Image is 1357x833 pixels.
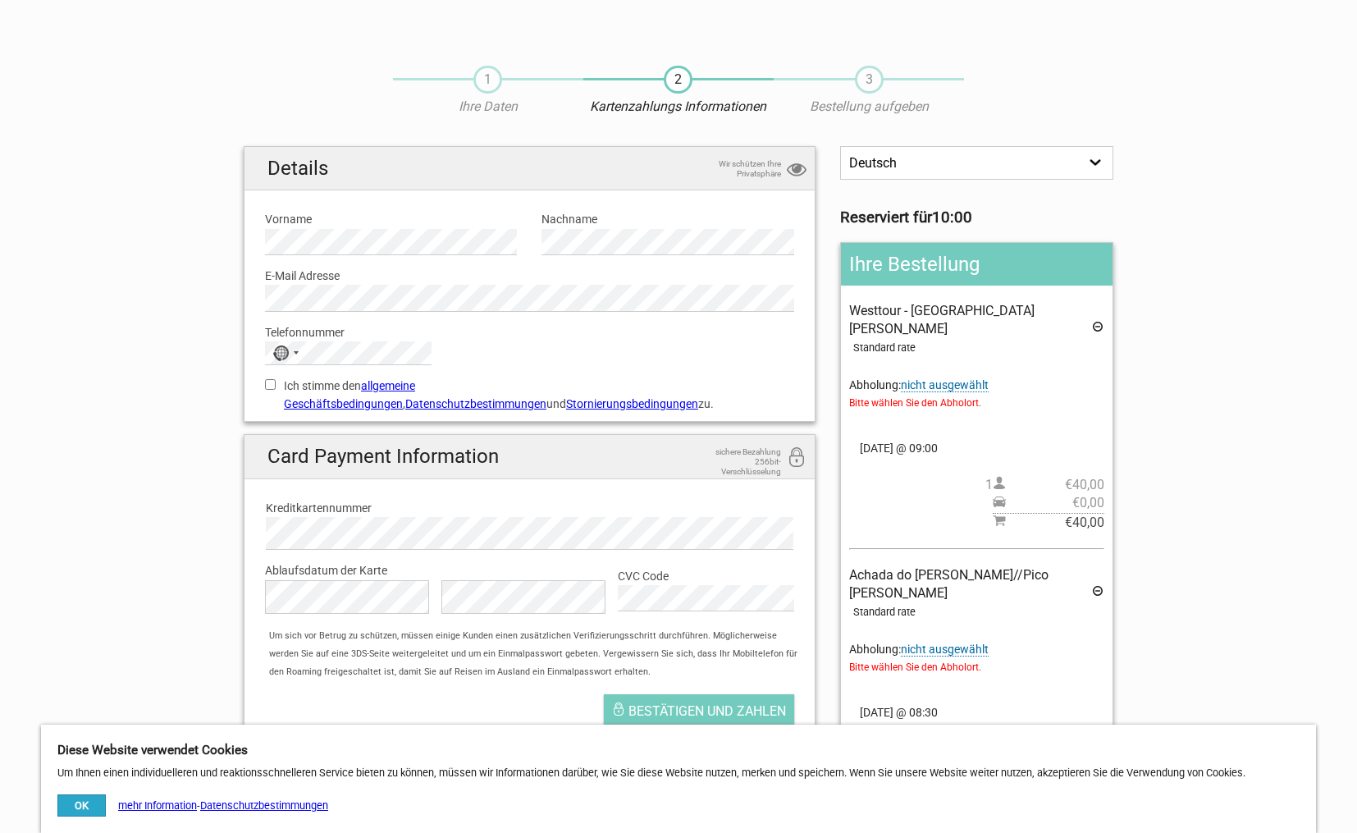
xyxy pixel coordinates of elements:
label: CVC Code [618,567,794,585]
a: allgemeine Geschäftsbedingungen [284,379,415,410]
span: €40,00 [1006,514,1104,532]
label: Ich stimme den , und zu. [265,377,794,414]
span: Abholort ändern [901,643,989,657]
span: €0,00 [1006,494,1104,512]
span: [DATE] @ 08:30 [849,703,1104,721]
a: Datenschutzbestimmungen [200,799,328,812]
a: Stornierungsbedingungen [566,397,698,410]
h2: Details [244,147,815,190]
div: - [57,794,328,817]
button: OK [57,794,106,817]
h2: Card Payment Information [244,435,815,478]
p: Ihre Daten [393,98,583,116]
a: mehr Information [118,799,197,812]
label: E-Mail Adresse [265,267,794,285]
button: Bestätigen und zahlen [604,694,794,727]
div: Standard rate [853,603,1104,621]
h5: Diese Website verwendet Cookies [57,741,1300,759]
span: 3 [855,66,884,94]
h2: Ihre Bestellung [841,243,1113,286]
label: Kreditkartennummer [266,499,793,517]
span: Bitte wählen Sie den Abholort. [849,658,1104,676]
i: Datenschutz [787,159,806,181]
label: Ablaufsdatum der Karte [265,561,794,579]
label: Telefonnummer [265,323,794,341]
span: Westtour - [GEOGRAPHIC_DATA][PERSON_NAME] [849,303,1035,336]
span: sichere Bezahlung 256bit-Verschlüsselung [699,447,781,477]
span: Zwischensumme [993,513,1104,532]
span: 2 [664,66,692,94]
a: Datenschutzbestimmungen [405,397,546,410]
span: Abholung: [849,643,1104,677]
div: Standard rate [853,339,1104,357]
span: Abholung: [849,378,1104,413]
span: €40,00 [1006,476,1104,494]
p: Bestellung aufgeben [774,98,964,116]
span: Achada do [PERSON_NAME]//Pico [PERSON_NAME] [849,567,1049,601]
button: Selected country [266,342,307,364]
span: Abholort ändern [901,378,989,392]
label: Vorname [265,210,517,228]
span: Bestätigen und zahlen [628,703,786,719]
div: Um sich vor Betrug zu schützen, müssen einige Kunden einen zusätzlichen Verifizierungsschritt dur... [261,627,815,682]
span: [DATE] @ 09:00 [849,439,1104,457]
label: Nachname [541,210,793,228]
span: 1 person(s) [985,476,1104,494]
p: Kartenzahlungs Informationen [583,98,774,116]
h3: Reserviert für [840,208,1113,227]
span: Abholungspreis [993,494,1104,512]
span: 1 [473,66,502,94]
div: Um Ihnen einen individuelleren und reaktionsschnelleren Service bieten zu können, müssen wir Info... [41,725,1316,833]
span: Wir schützen Ihre Privatsphäre [699,159,781,179]
strong: 10:00 [932,208,972,227]
span: Bitte wählen Sie den Abholort. [849,394,1104,412]
i: 256bit-Verschlüsselung [787,447,806,469]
